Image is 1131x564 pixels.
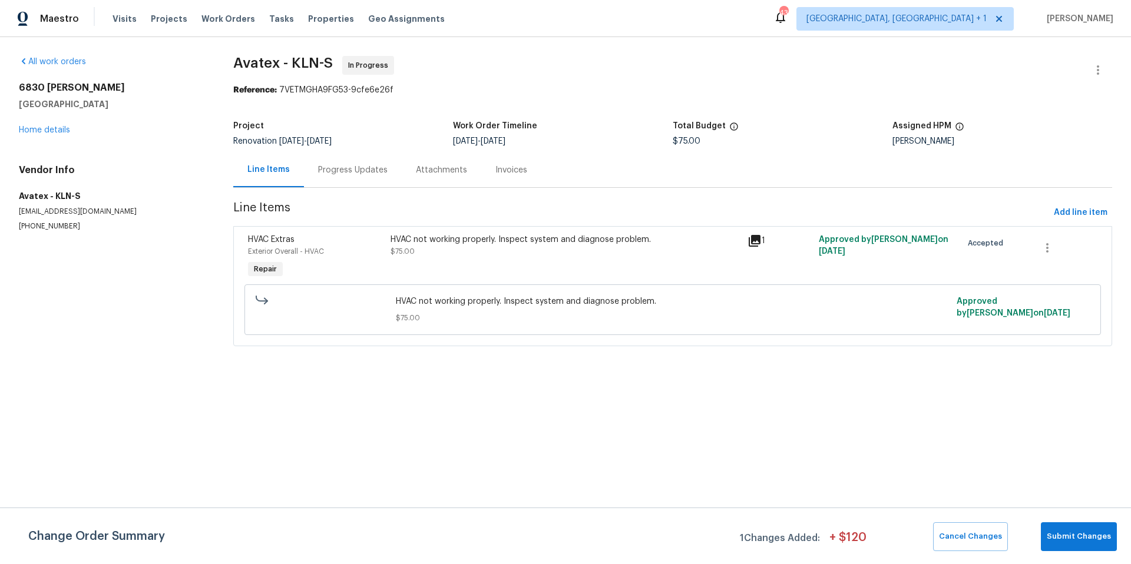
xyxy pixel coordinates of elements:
[19,58,86,66] a: All work orders
[391,248,415,255] span: $75.00
[1054,205,1107,220] span: Add line item
[19,126,70,134] a: Home details
[308,13,354,25] span: Properties
[247,164,290,175] div: Line Items
[19,164,205,176] h4: Vendor Info
[151,13,187,25] span: Projects
[396,312,950,324] span: $75.00
[955,122,964,137] span: The hpm assigned to this work order.
[233,84,1112,96] div: 7VETMGHA9FG53-9cfe6e26f
[248,235,295,244] span: HVAC Extras
[249,263,282,275] span: Repair
[40,13,79,25] span: Maestro
[233,122,264,130] h5: Project
[19,82,205,94] h2: 6830 [PERSON_NAME]
[396,296,950,307] span: HVAC not working properly. Inspect system and diagnose problem.
[819,247,845,256] span: [DATE]
[1042,13,1113,25] span: [PERSON_NAME]
[673,122,726,130] h5: Total Budget
[748,234,812,248] div: 1
[453,122,537,130] h5: Work Order Timeline
[19,190,205,202] h5: Avatex - KLN-S
[391,234,740,245] div: HVAC not working properly. Inspect system and diagnose problem.
[968,237,1008,249] span: Accepted
[416,164,467,176] div: Attachments
[19,221,205,231] p: [PHONE_NUMBER]
[368,13,445,25] span: Geo Assignments
[957,297,1070,317] span: Approved by [PERSON_NAME] on
[279,137,332,145] span: -
[495,164,527,176] div: Invoices
[819,235,948,256] span: Approved by [PERSON_NAME] on
[892,122,951,130] h5: Assigned HPM
[233,56,333,70] span: Avatex - KLN-S
[233,202,1049,224] span: Line Items
[19,207,205,217] p: [EMAIL_ADDRESS][DOMAIN_NAME]
[806,13,987,25] span: [GEOGRAPHIC_DATA], [GEOGRAPHIC_DATA] + 1
[19,98,205,110] h5: [GEOGRAPHIC_DATA]
[1044,309,1070,317] span: [DATE]
[348,59,393,71] span: In Progress
[892,137,1112,145] div: [PERSON_NAME]
[233,86,277,94] b: Reference:
[481,137,505,145] span: [DATE]
[1049,202,1112,224] button: Add line item
[729,122,739,137] span: The total cost of line items that have been proposed by Opendoor. This sum includes line items th...
[248,248,324,255] span: Exterior Overall - HVAC
[279,137,304,145] span: [DATE]
[673,137,700,145] span: $75.00
[453,137,478,145] span: [DATE]
[453,137,505,145] span: -
[269,15,294,23] span: Tasks
[233,137,332,145] span: Renovation
[113,13,137,25] span: Visits
[779,7,788,19] div: 43
[201,13,255,25] span: Work Orders
[318,164,388,176] div: Progress Updates
[307,137,332,145] span: [DATE]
